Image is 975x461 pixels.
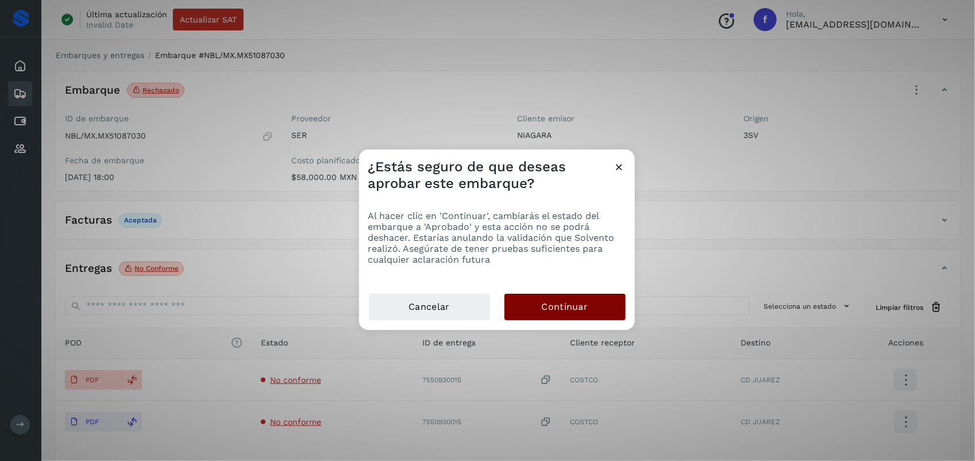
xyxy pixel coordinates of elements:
[368,293,491,321] button: Cancelar
[409,301,449,313] span: Cancelar
[542,301,588,313] span: Continuar
[368,159,614,192] h3: ¿Estás seguro de que deseas aprobar este embarque?
[504,294,626,320] button: Continuar
[368,210,615,266] span: Al hacer clic en 'Continuar', cambiarás el estado del embarque a 'Aprobado' y esta acción no se p...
